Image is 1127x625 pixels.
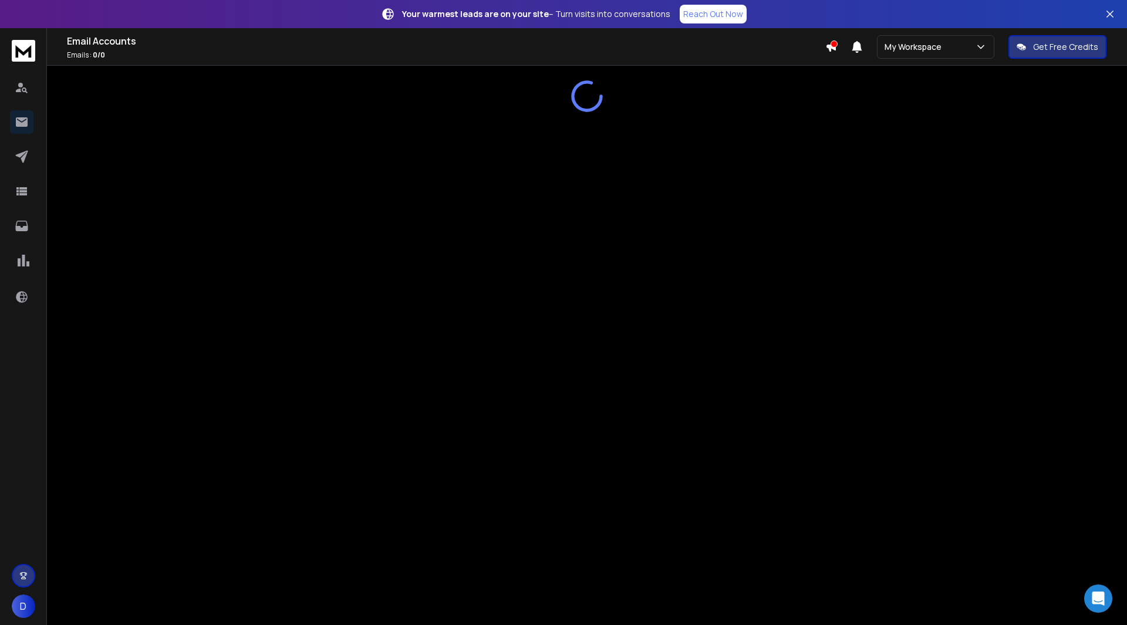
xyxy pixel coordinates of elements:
[93,50,105,60] span: 0 / 0
[885,41,946,53] p: My Workspace
[1033,41,1098,53] p: Get Free Credits
[402,8,549,19] strong: Your warmest leads are on your site
[680,5,747,23] a: Reach Out Now
[683,8,743,20] p: Reach Out Now
[12,594,35,618] button: D
[12,40,35,62] img: logo
[1084,585,1112,613] div: Open Intercom Messenger
[1008,35,1106,59] button: Get Free Credits
[402,8,670,20] p: – Turn visits into conversations
[67,50,825,60] p: Emails :
[67,34,825,48] h1: Email Accounts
